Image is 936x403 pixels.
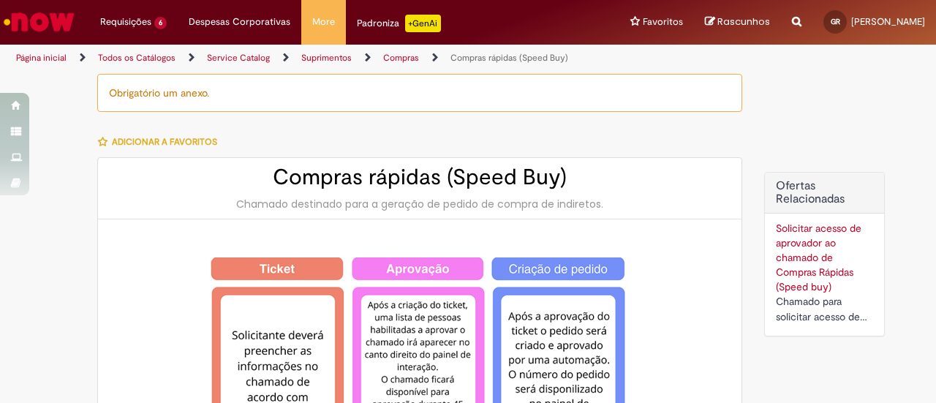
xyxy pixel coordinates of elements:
[100,15,151,29] span: Requisições
[776,222,861,293] a: Solicitar acesso de aprovador ao chamado de Compras Rápidas (Speed buy)
[97,74,742,112] div: Obrigatório um anexo.
[851,15,925,28] span: [PERSON_NAME]
[776,180,873,206] h2: Ofertas Relacionadas
[717,15,770,29] span: Rascunhos
[113,165,727,189] h2: Compras rápidas (Speed Buy)
[16,52,67,64] a: Página inicial
[97,127,225,157] button: Adicionar a Favoritos
[154,17,167,29] span: 6
[189,15,290,29] span: Despesas Corporativas
[450,52,568,64] a: Compras rápidas (Speed Buy)
[98,52,175,64] a: Todos os Catálogos
[301,52,352,64] a: Suprimentos
[643,15,683,29] span: Favoritos
[357,15,441,32] div: Padroniza
[705,15,770,29] a: Rascunhos
[312,15,335,29] span: More
[113,197,727,211] div: Chamado destinado para a geração de pedido de compra de indiretos.
[112,136,217,148] span: Adicionar a Favoritos
[776,294,873,325] div: Chamado para solicitar acesso de aprovador ao ticket de Speed buy
[1,7,77,37] img: ServiceNow
[764,172,885,336] div: Ofertas Relacionadas
[831,17,840,26] span: GR
[11,45,613,72] ul: Trilhas de página
[405,15,441,32] p: +GenAi
[383,52,419,64] a: Compras
[207,52,270,64] a: Service Catalog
